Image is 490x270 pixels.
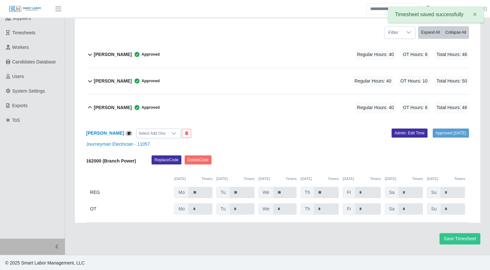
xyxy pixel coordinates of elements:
[418,26,443,39] button: Expand All
[439,233,480,244] button: Save Timesheet
[366,3,420,15] input: Search
[385,176,423,182] div: [DATE]
[418,26,469,39] div: bulk actions
[90,203,170,215] div: OT
[258,176,297,182] div: [DATE]
[435,49,469,60] span: Total Hours: 46
[174,203,189,215] span: Mo
[94,78,132,84] b: [PERSON_NAME]
[86,130,124,136] a: [PERSON_NAME]
[137,129,167,138] div: Select Add Ons
[384,27,402,39] span: Filter
[86,158,136,163] b: 162000 (Branch Power)
[412,176,423,182] button: Timers
[244,176,255,182] button: Timers
[216,176,255,182] div: [DATE]
[216,187,230,198] span: Tu
[355,102,396,113] span: Regular Hours: 40
[201,176,212,182] button: Timers
[12,118,20,123] span: ToS
[132,51,160,58] span: Approved
[442,26,469,39] button: Collapse All
[94,104,132,111] b: [PERSON_NAME]
[301,203,314,215] span: Th
[94,51,132,58] b: [PERSON_NAME]
[12,16,31,21] span: Suppliers
[86,141,150,147] a: Journeyman Electrician - 11057
[435,102,469,113] span: Total Hours: 46
[12,59,56,64] span: Candidates Database
[301,176,339,182] div: [DATE]
[398,76,429,86] span: OT Hours: 10
[12,74,24,79] span: Users
[343,203,355,215] span: Fr
[427,176,465,182] div: [DATE]
[328,176,339,182] button: Timers
[12,30,36,35] span: Timesheets
[392,129,427,138] a: Admin: Edit Time
[401,49,429,60] span: OT Hours: 6
[352,76,393,86] span: Regular Hours: 40
[427,203,441,215] span: Su
[9,6,41,13] img: SLM Logo
[132,78,160,84] span: Approved
[435,76,469,86] span: Total Hours: 50
[355,49,396,60] span: Regular Hours: 40
[370,176,381,182] button: Timers
[343,187,355,198] span: Fr
[216,203,230,215] span: Tu
[385,187,399,198] span: Sa
[258,203,274,215] span: We
[454,176,465,182] button: Timers
[436,6,487,12] a: Vanity [PERSON_NAME]
[433,129,469,138] a: Approved [DATE]
[86,68,469,94] button: [PERSON_NAME] Approved Regular Hours: 40 OT Hours: 10 Total Hours: 50
[174,187,189,198] span: Mo
[12,103,28,108] span: Exports
[343,176,381,182] div: [DATE]
[401,102,429,113] span: OT Hours: 6
[385,203,399,215] span: Sa
[86,41,469,68] button: [PERSON_NAME] Approved Regular Hours: 40 OT Hours: 6 Total Hours: 46
[473,10,477,18] span: ×
[182,129,191,138] button: End Worker & Remove from the Timesheet
[86,95,469,121] button: [PERSON_NAME] Approved Regular Hours: 40 OT Hours: 6 Total Hours: 46
[12,45,29,50] span: Workers
[301,187,314,198] span: Th
[286,176,297,182] button: Timers
[12,88,45,94] span: System Settings
[5,260,85,265] span: © 2025 Smart Labor Management, LLC
[125,130,132,136] a: View/Edit Notes
[90,187,170,198] div: REG
[388,6,484,23] div: Timesheet saved successfully
[152,155,181,164] button: ReplaceCode
[185,155,211,164] button: DeleteCode
[427,187,441,198] span: Su
[132,104,160,111] span: Approved
[174,176,212,182] div: [DATE]
[258,187,274,198] span: We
